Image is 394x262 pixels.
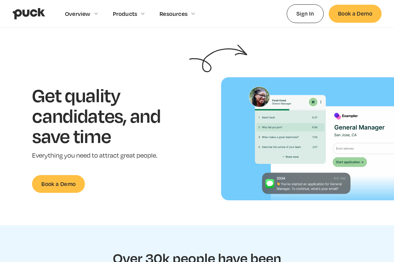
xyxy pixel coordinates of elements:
p: Everything you need to attract great people. [32,151,180,160]
div: Overview [65,10,90,17]
div: Products [113,10,137,17]
a: Sign In [287,4,324,23]
a: Book a Demo [329,5,382,22]
h1: Get quality candidates, and save time [32,85,180,146]
a: Book a Demo [32,175,85,193]
div: Resources [160,10,188,17]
